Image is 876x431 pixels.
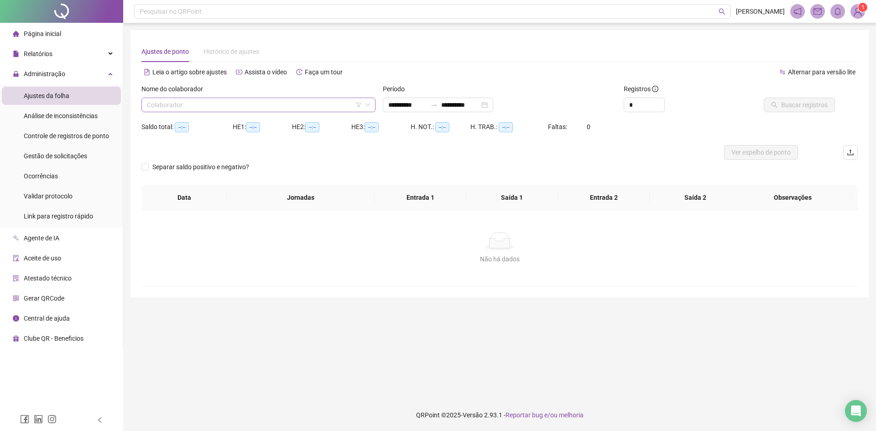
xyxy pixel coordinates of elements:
[742,192,844,203] span: Observações
[47,415,57,424] span: instagram
[141,185,227,210] th: Data
[13,315,19,322] span: info-circle
[24,254,61,262] span: Aceite de uso
[375,185,466,210] th: Entrada 1
[470,122,548,132] div: H. TRAB.:
[24,275,72,282] span: Atestado técnico
[203,48,259,55] span: Histórico de ajustes
[724,145,798,160] button: Ver espelho de ponto
[736,6,785,16] span: [PERSON_NAME]
[141,84,209,94] label: Nome do colaborador
[20,415,29,424] span: facebook
[735,185,851,210] th: Observações
[858,3,867,12] sup: Atualize o seu contato no menu Meus Dados
[24,132,109,140] span: Controle de registros de ponto
[558,185,650,210] th: Entrada 2
[24,112,98,119] span: Análise de inconsistências
[24,70,65,78] span: Administração
[383,84,411,94] label: Período
[34,415,43,424] span: linkedin
[227,185,375,210] th: Jornadas
[24,50,52,57] span: Relatórios
[847,149,854,156] span: upload
[719,8,725,15] span: search
[365,102,370,108] span: down
[144,69,150,75] span: file-text
[430,101,438,109] span: swap-right
[435,122,449,132] span: --:--
[506,411,584,419] span: Reportar bug e/ou melhoria
[365,122,379,132] span: --:--
[13,31,19,37] span: home
[351,122,411,132] div: HE 3:
[834,7,842,16] span: bell
[793,7,802,16] span: notification
[24,192,73,200] span: Validar protocolo
[499,122,513,132] span: --:--
[463,411,483,419] span: Versão
[24,234,59,242] span: Agente de IA
[152,254,847,264] div: Não há dados
[24,152,87,160] span: Gestão de solicitações
[845,400,867,422] div: Open Intercom Messenger
[97,417,103,423] span: left
[466,185,558,210] th: Saída 1
[24,315,70,322] span: Central de ajuda
[861,4,865,10] span: 1
[233,122,292,132] div: HE 1:
[779,69,786,75] span: swap
[24,30,61,37] span: Página inicial
[851,5,865,18] img: 82407
[123,399,876,431] footer: QRPoint © 2025 - 2.93.1 -
[13,295,19,301] span: qrcode
[245,68,287,76] span: Assista o vídeo
[24,335,83,342] span: Clube QR - Beneficios
[24,92,69,99] span: Ajustes da folha
[152,68,227,76] span: Leia o artigo sobre ajustes
[813,7,822,16] span: mail
[13,51,19,57] span: file
[624,84,658,94] span: Registros
[24,213,93,220] span: Link para registro rápido
[305,68,343,76] span: Faça um tour
[13,275,19,281] span: solution
[175,122,189,132] span: --:--
[764,98,835,112] button: Buscar registros
[587,123,590,130] span: 0
[788,68,855,76] span: Alternar para versão lite
[149,162,253,172] span: Separar saldo positivo e negativo?
[356,102,361,108] span: filter
[13,335,19,342] span: gift
[13,71,19,77] span: lock
[141,48,189,55] span: Ajustes de ponto
[652,86,658,92] span: info-circle
[141,122,233,132] div: Saldo total:
[236,69,242,75] span: youtube
[430,101,438,109] span: to
[13,255,19,261] span: audit
[548,123,568,130] span: Faltas:
[24,172,58,180] span: Ocorrências
[411,122,470,132] div: H. NOT.:
[296,69,302,75] span: history
[292,122,351,132] div: HE 2:
[305,122,319,132] span: --:--
[24,295,64,302] span: Gerar QRCode
[246,122,260,132] span: --:--
[650,185,741,210] th: Saída 2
